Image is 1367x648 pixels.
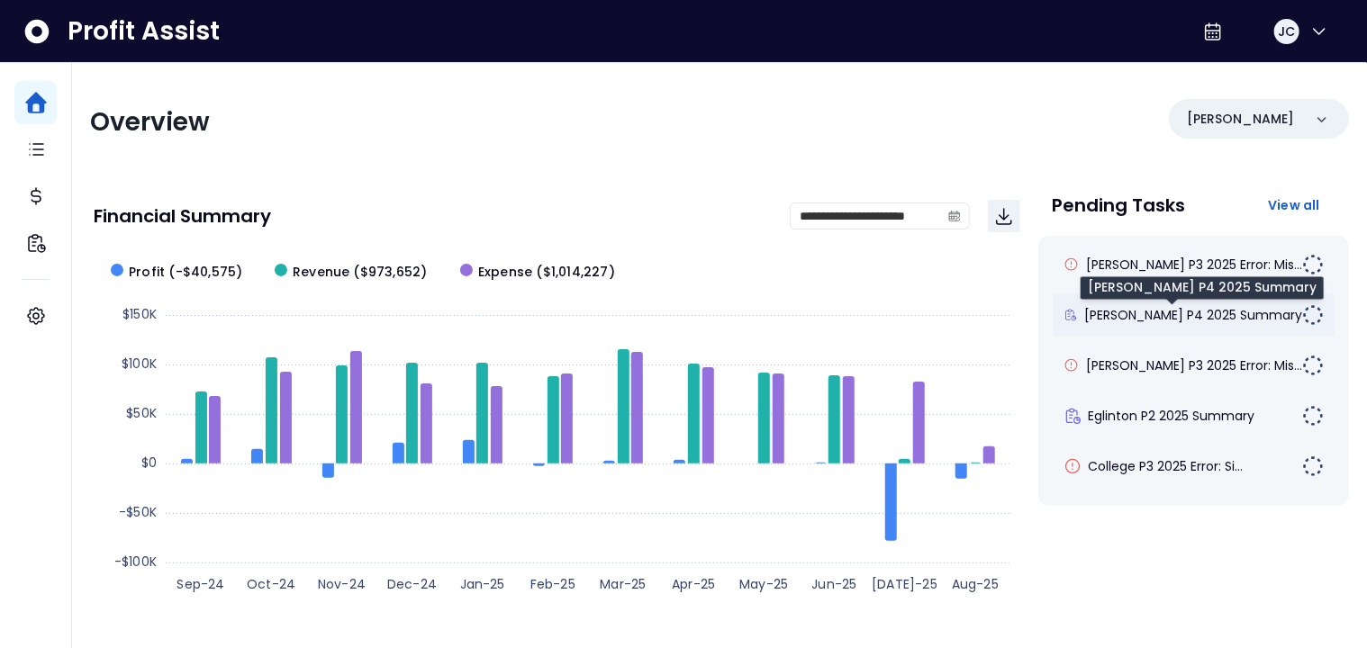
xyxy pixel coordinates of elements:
[672,575,715,593] text: Apr-25
[811,575,856,593] text: Jun-25
[387,575,437,593] text: Dec-24
[739,575,788,593] text: May-25
[1086,356,1302,374] span: [PERSON_NAME] P3 2025 Error: Mis...
[119,503,157,521] text: -$50K
[1089,407,1255,425] span: Eglinton P2 2025 Summary
[177,575,224,593] text: Sep-24
[1302,254,1324,275] img: Not yet Started
[460,575,505,593] text: Jan-25
[478,263,615,282] span: Expense ($1,014,227)
[141,454,157,472] text: $0
[122,305,157,323] text: $150K
[247,575,295,593] text: Oct-24
[988,200,1020,232] button: Download
[948,210,961,222] svg: calendar
[318,575,366,593] text: Nov-24
[122,355,157,373] text: $100K
[600,575,646,593] text: Mar-25
[114,553,157,571] text: -$100K
[1278,22,1295,40] span: JC
[1302,455,1324,477] img: Not yet Started
[1053,196,1186,214] p: Pending Tasks
[1268,196,1320,214] span: View all
[126,404,157,422] text: $50K
[1254,189,1335,221] button: View all
[293,263,428,282] span: Revenue ($973,652)
[1302,355,1324,376] img: Not yet Started
[90,104,210,139] span: Overview
[129,263,242,282] span: Profit (-$40,575)
[1302,304,1324,326] img: Not yet Started
[94,207,271,225] p: Financial Summary
[1086,256,1302,274] span: [PERSON_NAME] P3 2025 Error: Mis...
[952,575,999,593] text: Aug-25
[1187,110,1294,129] p: [PERSON_NAME]
[68,15,220,48] span: Profit Assist
[1089,457,1244,475] span: College P3 2025 Error: Si...
[872,575,937,593] text: [DATE]-25
[1084,306,1302,324] span: [PERSON_NAME] P4 2025 Summary
[530,575,575,593] text: Feb-25
[1302,405,1324,427] img: Not yet Started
